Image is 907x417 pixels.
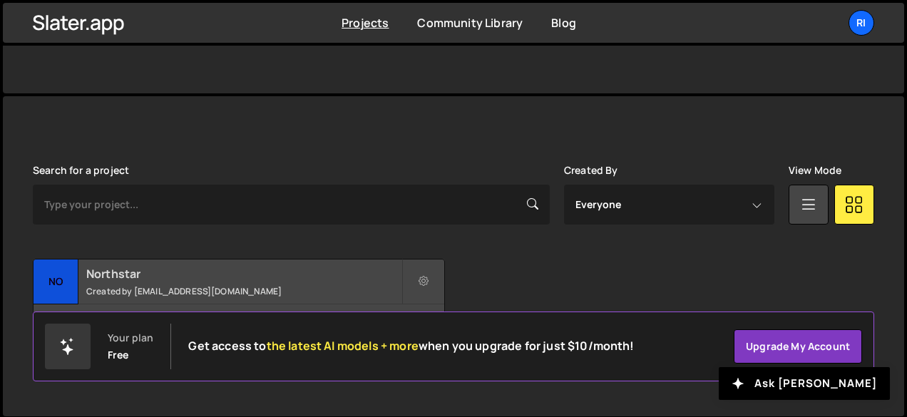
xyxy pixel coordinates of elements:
input: Type your project... [33,185,550,225]
a: Ri [849,10,874,36]
div: Your plan [108,332,153,344]
label: Created By [564,165,618,176]
h2: Get access to when you upgrade for just $10/month! [188,339,634,353]
div: No [34,259,78,304]
div: 1 page, last updated by [DATE] [34,304,444,347]
small: Created by [EMAIL_ADDRESS][DOMAIN_NAME] [86,285,401,297]
label: Search for a project [33,165,129,176]
button: Ask [PERSON_NAME] [719,367,890,400]
a: Upgrade my account [734,329,862,364]
a: Blog [551,15,576,31]
a: Projects [342,15,389,31]
label: View Mode [789,165,841,176]
h2: Northstar [86,266,401,282]
a: No Northstar Created by [EMAIL_ADDRESS][DOMAIN_NAME] 1 page, last updated by [DATE] [33,259,445,348]
span: the latest AI models + more [267,338,419,354]
a: Community Library [417,15,523,31]
div: Free [108,349,129,361]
